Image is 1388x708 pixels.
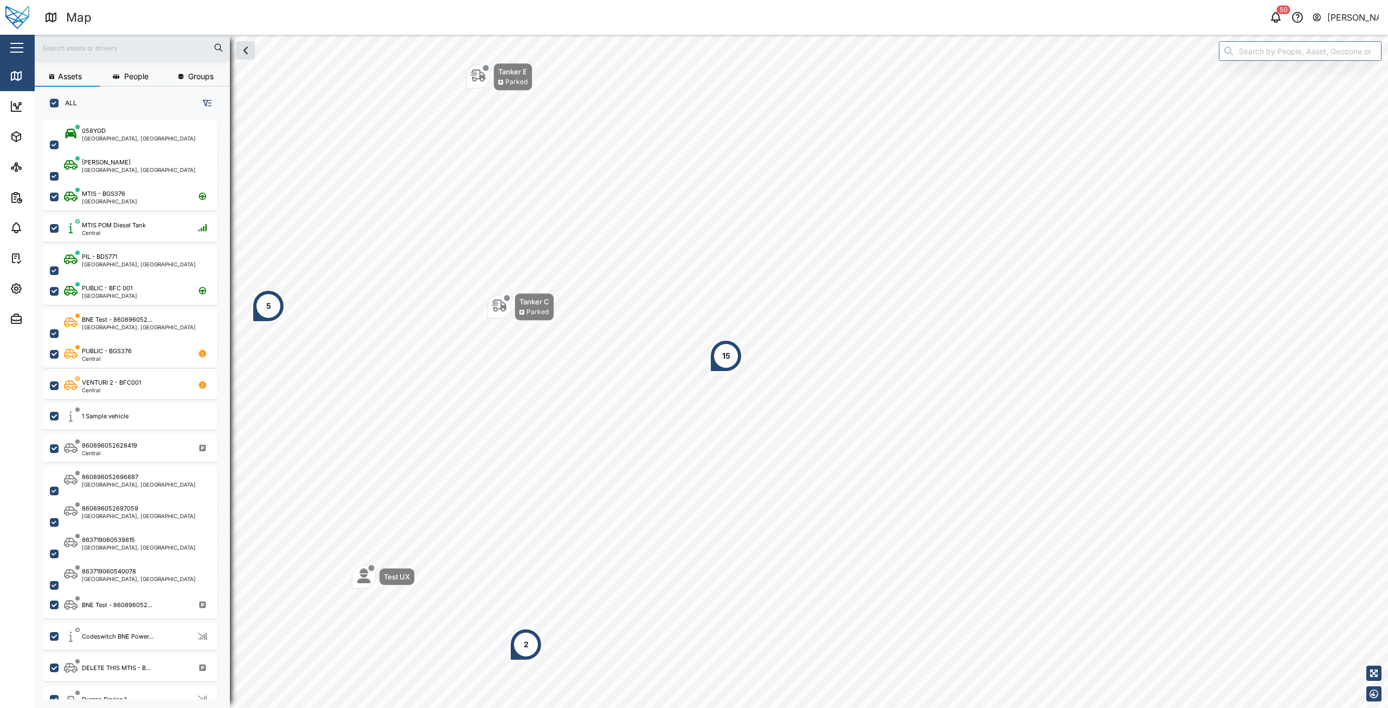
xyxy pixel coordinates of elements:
div: Map marker [710,340,742,372]
div: 860896052628419 [82,441,137,450]
input: Search by People, Asset, Geozone or Place [1219,41,1381,61]
div: Map marker [510,628,542,661]
div: [GEOGRAPHIC_DATA], [GEOGRAPHIC_DATA] [82,545,196,550]
div: 058YGD [82,126,106,136]
div: [PERSON_NAME] [82,158,131,167]
div: [GEOGRAPHIC_DATA], [GEOGRAPHIC_DATA] [82,136,196,141]
div: Central [82,387,141,393]
div: BNE Test - 860896052... [82,315,152,324]
div: Reports [28,192,65,203]
div: Central [82,450,137,456]
span: Assets [58,73,82,80]
div: [GEOGRAPHIC_DATA], [GEOGRAPHIC_DATA] [82,576,196,582]
div: [GEOGRAPHIC_DATA], [GEOGRAPHIC_DATA] [82,324,196,330]
div: Tanker E [498,66,528,77]
button: [PERSON_NAME] [1312,10,1379,25]
div: Tasks [28,252,58,264]
div: Map [66,8,92,27]
div: Tanker C [519,296,549,307]
div: Map marker [487,293,554,321]
div: PUBLIC - BFC 001 [82,284,132,293]
div: Central [82,230,146,235]
div: Codeswitch BNE Power... [82,632,153,641]
div: Assets [28,131,62,143]
div: Map marker [466,63,532,91]
div: 1 Sample vehicle [82,412,128,421]
div: 50 [1277,5,1290,14]
div: VENTURI 2 - BFC001 [82,378,141,387]
div: [PERSON_NAME] [1327,11,1379,24]
div: Dashboard [28,100,77,112]
span: Groups [188,73,214,80]
div: [GEOGRAPHIC_DATA], [GEOGRAPHIC_DATA] [82,167,196,173]
div: [GEOGRAPHIC_DATA], [GEOGRAPHIC_DATA] [82,261,196,267]
div: 15 [722,350,730,362]
div: [GEOGRAPHIC_DATA] [82,199,137,204]
img: Main Logo [5,5,29,29]
div: 860896052697059 [82,504,138,513]
div: 863719060540078 [82,567,136,576]
div: 860896052696887 [82,473,138,482]
canvas: Map [35,35,1388,708]
div: 2 [524,639,529,650]
div: PIL - BDS771 [82,252,117,261]
div: MTIS - BGS376 [82,189,125,199]
div: grid [43,116,229,699]
div: [GEOGRAPHIC_DATA], [GEOGRAPHIC_DATA] [82,482,196,487]
span: People [124,73,149,80]
div: Test UX [384,571,410,582]
div: 863719060539815 [82,535,135,545]
div: Map marker [252,290,285,322]
div: Parked [526,307,549,317]
div: BNE Test - 860896052... [82,601,152,610]
div: Central [82,356,132,361]
div: PUBLIC - BGS376 [82,347,132,356]
div: MTIS POM Diesel Tank [82,221,146,230]
div: Parked [505,77,528,87]
div: [GEOGRAPHIC_DATA], [GEOGRAPHIC_DATA] [82,513,196,519]
div: DELETE THIS MTIS - B... [82,664,151,673]
div: [GEOGRAPHIC_DATA] [82,293,137,298]
div: Settings [28,283,67,295]
div: 5 [266,300,271,312]
div: Sites [28,161,54,173]
div: Admin [28,313,60,325]
div: Alarms [28,222,62,234]
label: ALL [59,99,77,107]
div: Map marker [352,565,415,589]
input: Search assets or drivers [41,40,223,56]
div: Duress Device 1 [82,695,126,704]
div: Map [28,70,53,82]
